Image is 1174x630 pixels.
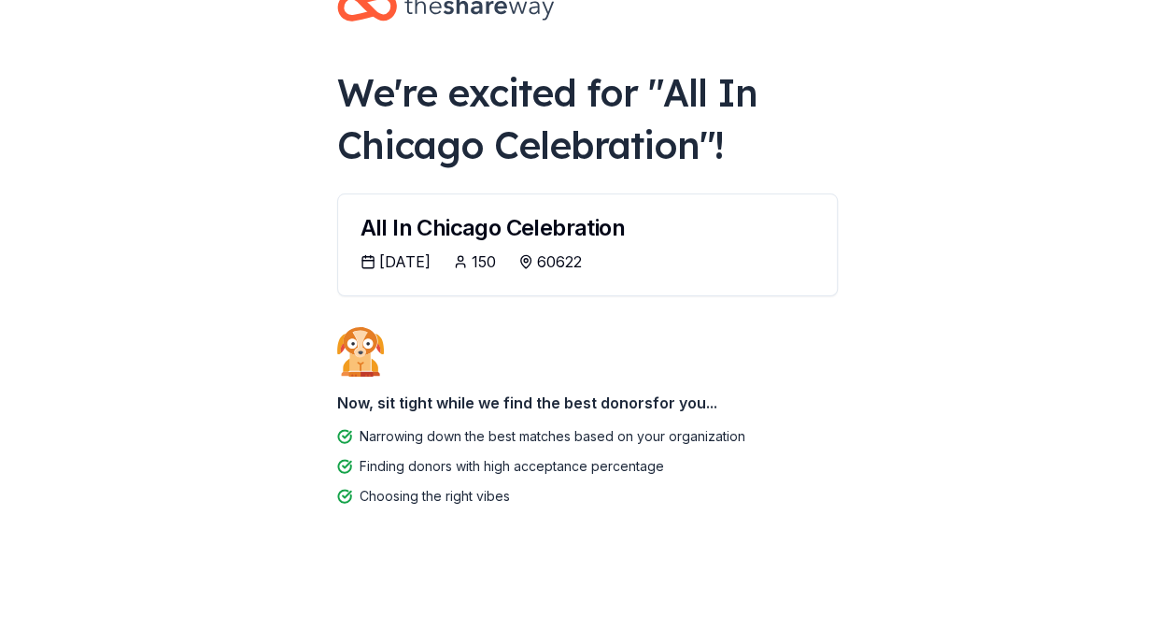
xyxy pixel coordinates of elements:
div: [DATE] [379,251,431,273]
img: Dog waiting patiently [337,326,384,377]
div: 60622 [537,251,582,273]
div: All In Chicago Celebration [361,217,814,239]
div: Now, sit tight while we find the best donors for you... [337,384,838,422]
div: Choosing the right vibes [360,485,510,508]
div: Narrowing down the best matches based on your organization [360,425,745,448]
div: 150 [472,251,496,273]
div: Finding donors with high acceptance percentage [360,455,664,478]
div: We're excited for " All In Chicago Celebration "! [337,66,838,171]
